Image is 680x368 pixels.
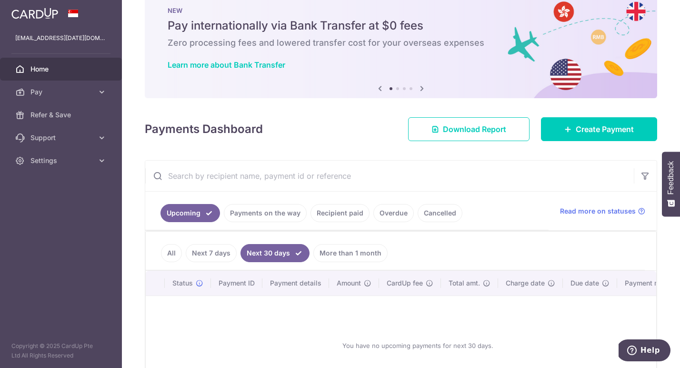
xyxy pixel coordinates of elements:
a: Learn more about Bank Transfer [168,60,285,70]
a: Recipient paid [310,204,370,222]
span: Feedback [667,161,675,194]
span: Create Payment [576,123,634,135]
h4: Payments Dashboard [145,121,263,138]
button: Feedback - Show survey [662,152,680,216]
span: CardUp fee [387,278,423,288]
p: NEW [168,7,634,14]
span: Home [30,64,93,74]
a: Download Report [408,117,530,141]
span: Total amt. [449,278,480,288]
a: Next 7 days [186,244,237,262]
span: Due date [570,278,599,288]
a: Upcoming [160,204,220,222]
a: Payments on the way [224,204,307,222]
span: Read more on statuses [560,206,636,216]
a: Read more on statuses [560,206,645,216]
input: Search by recipient name, payment id or reference [145,161,634,191]
p: [EMAIL_ADDRESS][DATE][DOMAIN_NAME] [15,33,107,43]
iframe: Opens a widget where you can find more information [619,339,670,363]
span: Charge date [506,278,545,288]
span: Download Report [443,123,506,135]
th: Payment ID [211,271,262,296]
img: CardUp [11,8,58,19]
a: All [161,244,182,262]
span: Refer & Save [30,110,93,120]
h6: Zero processing fees and lowered transfer cost for your overseas expenses [168,37,634,49]
span: Amount [337,278,361,288]
h5: Pay internationally via Bank Transfer at $0 fees [168,18,634,33]
a: Next 30 days [240,244,310,262]
a: Overdue [373,204,414,222]
a: Create Payment [541,117,657,141]
span: Support [30,133,93,143]
span: Settings [30,156,93,165]
span: Pay [30,87,93,97]
th: Payment details [262,271,329,296]
a: Cancelled [418,204,462,222]
a: More than 1 month [313,244,388,262]
span: Status [172,278,193,288]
